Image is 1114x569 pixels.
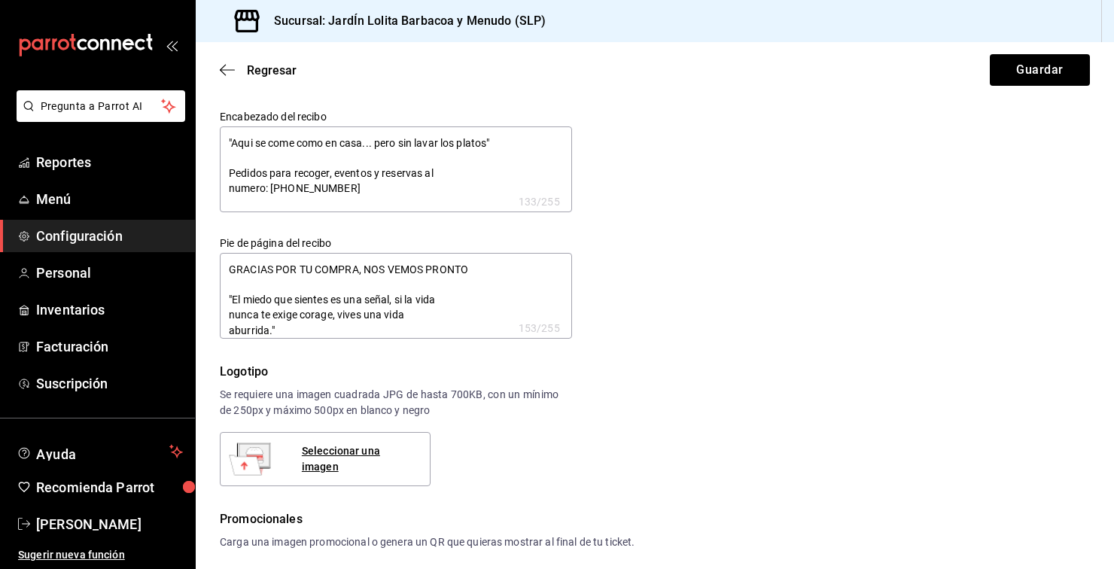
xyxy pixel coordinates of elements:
div: Promocionales [220,510,1090,528]
div: Logotipo [220,363,559,381]
button: open_drawer_menu [166,39,178,51]
span: Sugerir nueva función [18,547,183,563]
span: Configuración [36,226,183,246]
label: Encabezado del recibo [220,111,572,122]
span: [PERSON_NAME] [36,514,183,534]
span: Menú [36,189,183,209]
span: Regresar [247,63,297,78]
span: Ayuda [36,443,163,461]
h3: Sucursal: JardÍn Lolita Barbacoa y Menudo (SLP) [262,12,546,30]
button: Guardar [990,54,1090,86]
img: Preview [226,435,274,483]
div: 153 /255 [519,321,560,336]
span: Facturación [36,336,183,357]
span: Inventarios [36,300,183,320]
button: Regresar [220,63,297,78]
button: Pregunta a Parrot AI [17,90,185,122]
a: Pregunta a Parrot AI [11,109,185,125]
div: Se requiere una imagen cuadrada JPG de hasta 700KB, con un mínimo de 250px y máximo 500px en blan... [220,387,559,418]
div: Seleccionar una imagen [302,443,418,475]
span: Reportes [36,152,183,172]
span: Recomienda Parrot [36,477,183,497]
label: Pie de página del recibo [220,238,572,248]
div: Carga una imagen promocional o genera un QR que quieras mostrar al final de tu ticket. [220,534,1090,550]
div: 133 /255 [519,194,560,209]
span: Personal [36,263,183,283]
span: Suscripción [36,373,183,394]
span: Pregunta a Parrot AI [41,99,162,114]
